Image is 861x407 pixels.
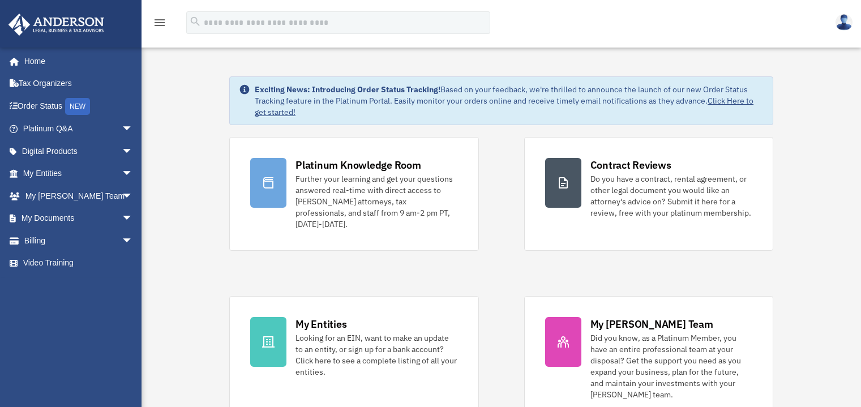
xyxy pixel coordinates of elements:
img: User Pic [836,14,853,31]
div: Do you have a contract, rental agreement, or other legal document you would like an attorney's ad... [590,173,752,219]
div: Further your learning and get your questions answered real-time with direct access to [PERSON_NAM... [295,173,457,230]
strong: Exciting News: Introducing Order Status Tracking! [255,84,440,95]
i: search [189,15,202,28]
a: My [PERSON_NAME] Teamarrow_drop_down [8,185,150,207]
a: My Entitiesarrow_drop_down [8,162,150,185]
a: Contract Reviews Do you have a contract, rental agreement, or other legal document you would like... [524,137,773,251]
div: NEW [65,98,90,115]
a: Order StatusNEW [8,95,150,118]
div: Looking for an EIN, want to make an update to an entity, or sign up for a bank account? Click her... [295,332,457,378]
a: Digital Productsarrow_drop_down [8,140,150,162]
span: arrow_drop_down [122,229,144,252]
a: Platinum Q&Aarrow_drop_down [8,118,150,140]
div: Based on your feedback, we're thrilled to announce the launch of our new Order Status Tracking fe... [255,84,764,118]
i: menu [153,16,166,29]
a: Click Here to get started! [255,96,753,117]
div: Did you know, as a Platinum Member, you have an entire professional team at your disposal? Get th... [590,332,752,400]
a: Home [8,50,144,72]
a: Video Training [8,252,150,275]
span: arrow_drop_down [122,162,144,186]
a: Platinum Knowledge Room Further your learning and get your questions answered real-time with dire... [229,137,478,251]
span: arrow_drop_down [122,118,144,141]
div: My [PERSON_NAME] Team [590,317,713,331]
span: arrow_drop_down [122,140,144,163]
span: arrow_drop_down [122,185,144,208]
img: Anderson Advisors Platinum Portal [5,14,108,36]
a: Billingarrow_drop_down [8,229,150,252]
a: My Documentsarrow_drop_down [8,207,150,230]
div: Contract Reviews [590,158,671,172]
span: arrow_drop_down [122,207,144,230]
a: menu [153,20,166,29]
div: My Entities [295,317,346,331]
a: Tax Organizers [8,72,150,95]
div: Platinum Knowledge Room [295,158,421,172]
